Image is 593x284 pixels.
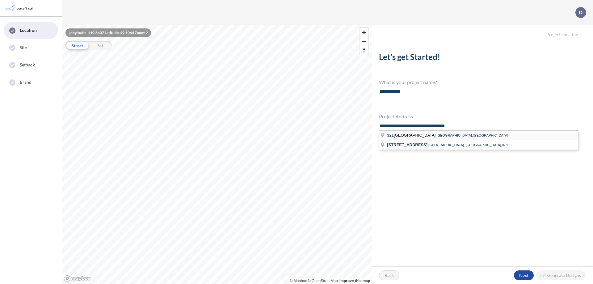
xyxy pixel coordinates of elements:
a: Improve this map [339,279,370,283]
span: [GEOGRAPHIC_DATA] [387,133,436,138]
h4: What is your project name? [379,79,578,85]
h2: Let's get Started! [379,52,578,64]
span: Brand [20,79,32,85]
p: D [579,10,582,15]
div: Sat [89,41,112,50]
button: Next [514,270,534,280]
span: [GEOGRAPHIC_DATA],[GEOGRAPHIC_DATA] [436,134,508,137]
button: Reset bearing to north [360,46,368,55]
span: [STREET_ADDRESS] [387,142,427,147]
span: [GEOGRAPHIC_DATA], [GEOGRAPHIC_DATA],07885 [428,143,511,147]
a: OpenStreetMap [308,279,338,283]
span: Setback [20,62,35,68]
canvas: Map [62,25,372,284]
h5: Project Location [372,25,593,37]
h4: Project Address [379,113,578,119]
button: Zoom in [360,28,368,37]
a: Mapbox homepage [64,275,91,282]
span: 321 [387,133,394,138]
p: Next [519,272,528,278]
div: Street [65,41,89,50]
div: Longitude: -110.8407 Latitude: 49.1044 Zoom: 2 [65,28,151,37]
button: Zoom out [360,37,368,46]
span: Site [20,45,27,51]
a: Mapbox [290,279,307,283]
span: Location [20,27,37,33]
img: Parafin [5,2,35,14]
